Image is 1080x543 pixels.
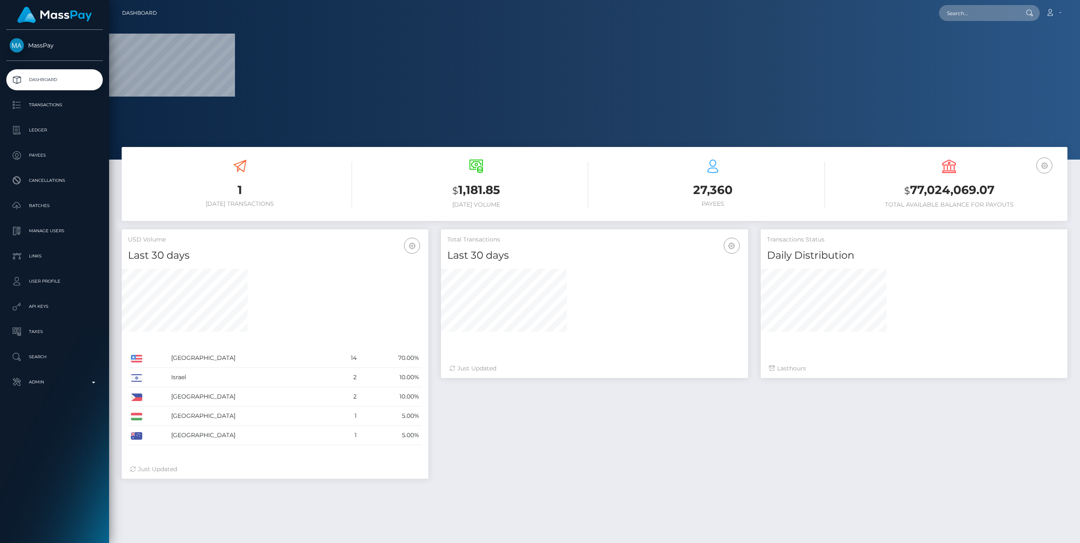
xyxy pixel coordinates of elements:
[131,432,142,440] img: AU.png
[6,69,103,90] a: Dashboard
[360,407,423,426] td: 5.00%
[360,426,423,445] td: 5.00%
[128,236,422,244] h5: USD Volume
[601,182,825,198] h3: 27,360
[904,185,910,197] small: $
[128,200,352,207] h6: [DATE] Transactions
[939,5,1018,21] input: Search...
[10,225,99,237] p: Manage Users
[130,465,420,474] div: Just Updated
[168,368,332,387] td: Israel
[10,124,99,136] p: Ledger
[332,387,359,407] td: 2
[6,346,103,367] a: Search
[6,372,103,393] a: Admin
[10,99,99,111] p: Transactions
[6,195,103,216] a: Batches
[10,376,99,388] p: Admin
[332,426,359,445] td: 1
[6,42,103,49] span: MassPay
[168,407,332,426] td: [GEOGRAPHIC_DATA]
[837,182,1062,199] h3: 77,024,069.07
[131,413,142,420] img: HU.png
[10,275,99,288] p: User Profile
[10,325,99,338] p: Taxes
[10,199,99,212] p: Batches
[365,182,589,199] h3: 1,181.85
[601,200,825,207] h6: Payees
[365,201,589,208] h6: [DATE] Volume
[131,355,142,362] img: US.png
[767,248,1061,263] h4: Daily Distribution
[6,220,103,241] a: Manage Users
[131,393,142,401] img: PH.png
[6,296,103,317] a: API Keys
[332,349,359,368] td: 14
[6,170,103,191] a: Cancellations
[6,145,103,166] a: Payees
[449,364,739,373] div: Just Updated
[122,4,157,22] a: Dashboard
[332,368,359,387] td: 2
[360,349,423,368] td: 70.00%
[769,364,1059,373] div: Last hours
[837,201,1062,208] h6: Total Available Balance for Payouts
[447,236,741,244] h5: Total Transactions
[10,300,99,313] p: API Keys
[128,182,352,198] h3: 1
[6,321,103,342] a: Taxes
[447,248,741,263] h4: Last 30 days
[767,236,1061,244] h5: Transactions Status
[17,7,92,23] img: MassPay Logo
[168,387,332,407] td: [GEOGRAPHIC_DATA]
[332,407,359,426] td: 1
[10,73,99,86] p: Dashboard
[6,94,103,115] a: Transactions
[10,38,24,52] img: MassPay
[10,351,99,363] p: Search
[360,368,423,387] td: 10.00%
[10,174,99,187] p: Cancellations
[6,120,103,141] a: Ledger
[128,248,422,263] h4: Last 30 days
[10,250,99,262] p: Links
[6,271,103,292] a: User Profile
[131,374,142,382] img: IL.png
[10,149,99,162] p: Payees
[360,387,423,407] td: 10.00%
[6,246,103,267] a: Links
[452,185,458,197] small: $
[168,349,332,368] td: [GEOGRAPHIC_DATA]
[168,426,332,445] td: [GEOGRAPHIC_DATA]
